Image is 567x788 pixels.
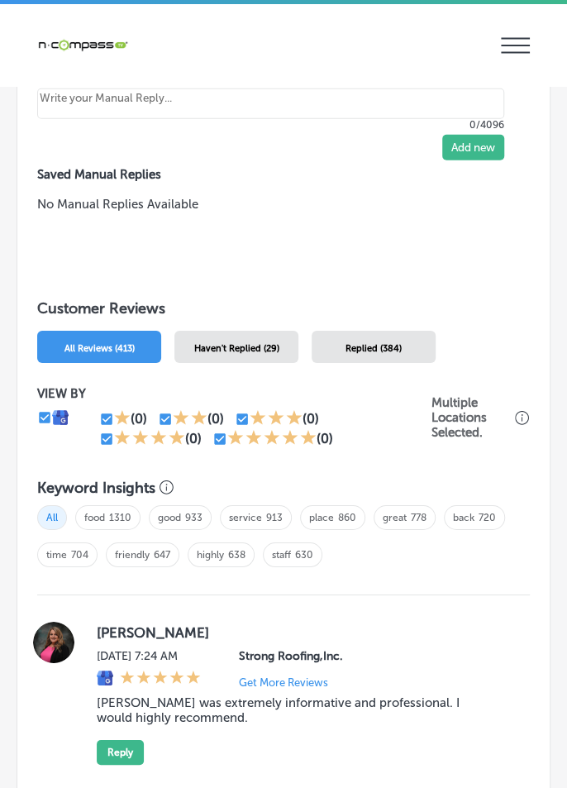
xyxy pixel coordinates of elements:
[37,195,530,213] p: No Manual Replies Available
[185,431,202,447] div: (0)
[84,512,105,523] a: food
[194,343,279,354] span: Haven't Replied (29)
[97,740,144,765] button: Reply
[37,167,530,182] label: Saved Manual Replies
[97,649,201,663] label: [DATE] 7:24 AM
[453,512,474,523] a: back
[383,512,407,523] a: great
[228,549,245,561] a: 638
[109,512,131,523] a: 1310
[37,386,431,401] p: VIEW BY
[345,343,402,354] span: Replied (384)
[37,505,67,530] span: All
[185,512,202,523] a: 933
[239,676,328,689] p: Get More Reviews
[37,119,504,131] p: 0/4096
[303,411,319,427] div: (0)
[173,409,207,429] div: 2 Stars
[158,512,181,523] a: good
[239,649,503,663] p: Strong Roofing,Inc.
[131,411,147,427] div: (0)
[97,695,465,725] blockquote: [PERSON_NAME] was extremely informative and professional. I would highly recommend.
[37,88,504,119] textarea: Create your Quick Reply
[338,512,356,523] a: 860
[431,395,511,440] p: Multiple Locations Selected.
[97,624,503,641] label: [PERSON_NAME]
[115,549,150,561] a: friendly
[37,299,530,324] h1: Customer Reviews
[114,429,185,449] div: 4 Stars
[120,670,201,688] div: 5 Stars
[71,549,88,561] a: 704
[272,549,291,561] a: staff
[37,479,155,497] h3: Keyword Insights
[295,549,313,561] a: 630
[64,343,135,354] span: All Reviews (413)
[317,431,333,447] div: (0)
[442,135,504,160] button: Add new
[46,549,67,561] a: time
[229,512,262,523] a: service
[227,429,317,449] div: 5 Stars
[154,549,170,561] a: 647
[479,512,496,523] a: 720
[411,512,426,523] a: 778
[114,409,131,429] div: 1 Star
[309,512,334,523] a: place
[266,512,283,523] a: 913
[197,549,224,561] a: highly
[250,409,303,429] div: 3 Stars
[207,411,224,427] div: (0)
[37,37,128,53] img: 660ab0bf-5cc7-4cb8-ba1c-48b5ae0f18e60NCTV_CLogo_TV_Black_-500x88.png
